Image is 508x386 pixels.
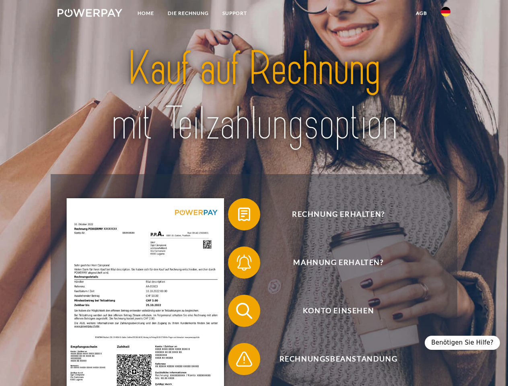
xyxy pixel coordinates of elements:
button: Konto einsehen [228,295,437,327]
div: Benötigen Sie Hilfe? [425,336,500,350]
img: qb_warning.svg [234,349,254,369]
a: DIE RECHNUNG [161,6,216,21]
span: Rechnung erhalten? [240,198,437,230]
img: de [441,7,450,16]
img: title-powerpay_de.svg [77,39,431,154]
img: qb_search.svg [234,301,254,321]
button: Rechnungsbeanstandung [228,343,437,375]
a: SUPPORT [216,6,254,21]
img: qb_bill.svg [234,204,254,224]
button: Mahnung erhalten? [228,246,437,279]
button: Rechnung erhalten? [228,198,437,230]
span: Konto einsehen [240,295,437,327]
span: Rechnungsbeanstandung [240,343,437,375]
span: Mahnung erhalten? [240,246,437,279]
img: logo-powerpay-white.svg [58,9,122,17]
a: Home [131,6,161,21]
a: agb [409,6,434,21]
img: qb_bell.svg [234,253,254,273]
